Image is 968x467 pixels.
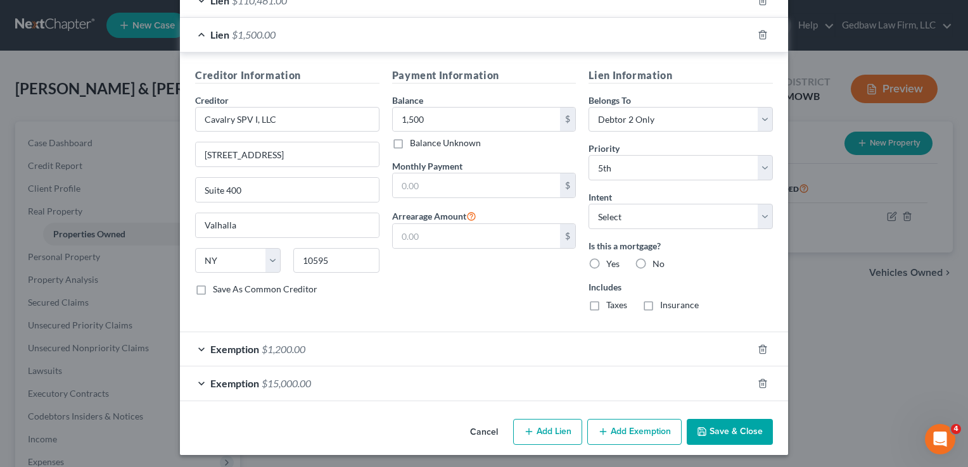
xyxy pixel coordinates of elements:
[589,143,620,154] span: Priority
[232,28,276,40] span: $1,500.00
[606,299,627,311] label: Taxes
[195,95,229,106] span: Creditor
[560,108,575,132] div: $
[213,283,317,296] label: Save As Common Creditor
[293,248,379,273] input: Enter zip...
[560,173,575,197] div: $
[392,159,462,173] label: Monthly Payment
[410,137,481,149] label: Balance Unknown
[392,68,576,84] h5: Payment Information
[195,107,379,132] input: Search creditor by name...
[392,94,423,107] label: Balance
[587,419,682,445] button: Add Exemption
[262,343,305,355] span: $1,200.00
[589,239,773,252] label: Is this a mortgage?
[653,258,665,270] label: No
[687,419,773,445] button: Save & Close
[262,377,311,389] span: $15,000.00
[660,299,699,311] label: Insurance
[196,142,379,166] input: Enter address...
[195,68,379,84] h5: Creditor Information
[606,258,620,270] label: Yes
[560,224,575,248] div: $
[210,377,259,389] span: Exemption
[196,178,379,202] input: Apt, Suite, etc...
[925,424,955,454] iframe: Intercom live chat
[589,190,612,204] label: Intent
[460,420,508,445] button: Cancel
[589,68,773,84] h5: Lien Information
[210,343,259,355] span: Exemption
[393,224,561,248] input: 0.00
[196,213,379,237] input: Enter city...
[392,208,476,223] label: Arrearage Amount
[589,280,773,294] label: Includes
[513,419,582,445] button: Add Lien
[393,108,561,132] input: 0.00
[210,28,229,40] span: Lien
[951,424,961,434] span: 4
[589,95,631,106] span: Belongs To
[393,173,561,197] input: 0.00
